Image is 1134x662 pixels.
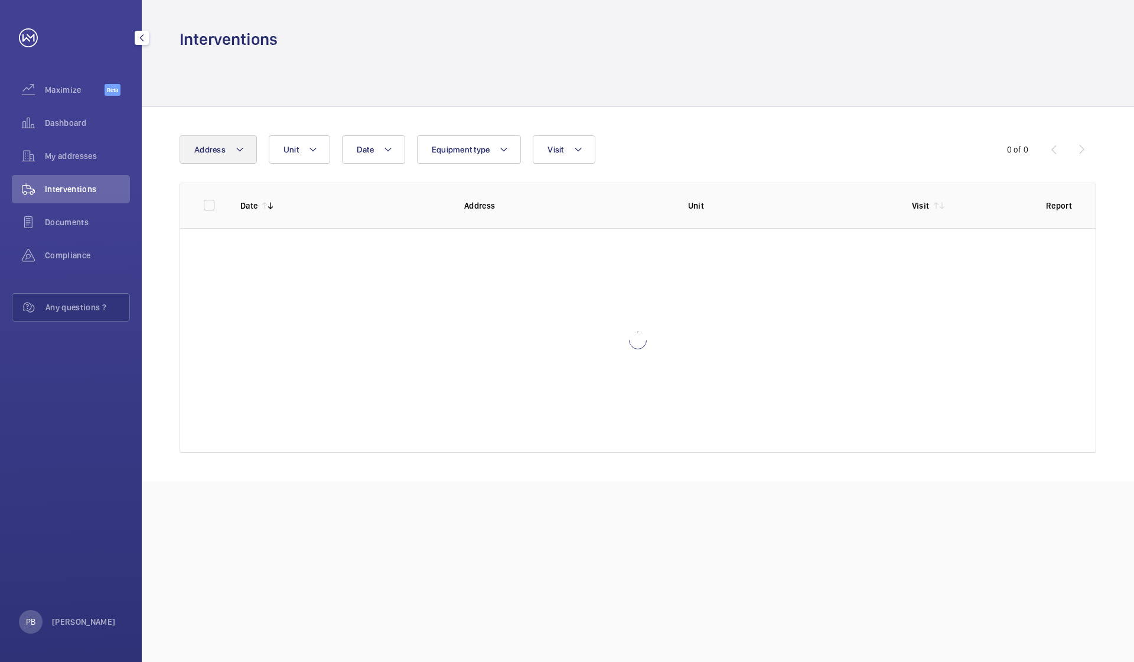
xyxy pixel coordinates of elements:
p: Visit [912,200,930,212]
h1: Interventions [180,28,278,50]
span: Equipment type [432,145,490,154]
span: Interventions [45,183,130,195]
p: Report [1046,200,1072,212]
p: PB [26,616,35,628]
button: Unit [269,135,330,164]
span: Beta [105,84,120,96]
p: Date [240,200,258,212]
div: 0 of 0 [1007,144,1028,155]
button: Equipment type [417,135,522,164]
span: Unit [283,145,299,154]
span: Any questions ? [45,301,129,313]
span: Address [194,145,226,154]
span: Date [357,145,374,154]
span: Maximize [45,84,105,96]
button: Address [180,135,257,164]
span: My addresses [45,150,130,162]
p: Unit [688,200,893,212]
span: Visit [548,145,563,154]
button: Visit [533,135,595,164]
span: Compliance [45,249,130,261]
p: [PERSON_NAME] [52,616,116,628]
button: Date [342,135,405,164]
p: Address [464,200,669,212]
span: Documents [45,216,130,228]
span: Dashboard [45,117,130,129]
